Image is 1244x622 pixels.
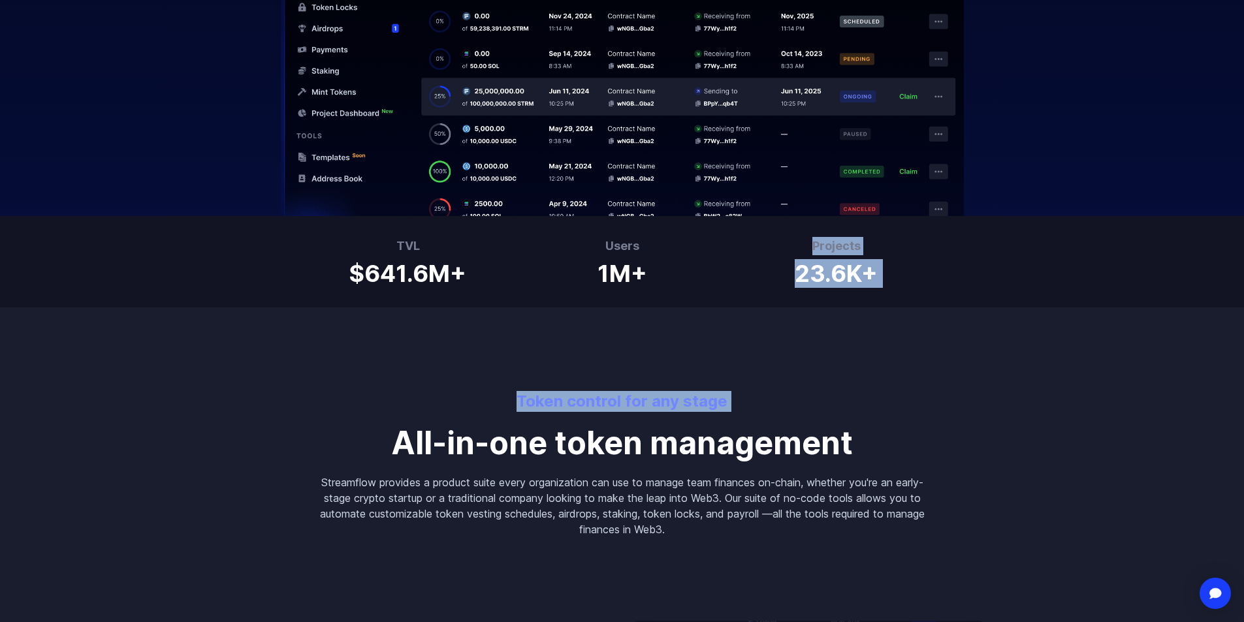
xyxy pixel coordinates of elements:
div: Open Intercom Messenger [1200,578,1231,609]
p: Streamflow provides a product suite every organization can use to manage team finances on-chain, ... [319,474,925,537]
p: Token control for any stage [319,391,925,412]
h3: Projects [795,237,878,255]
h1: 23.6K+ [795,255,878,287]
p: All-in-one token management [319,428,925,459]
h1: 1M+ [598,255,647,287]
h1: $641.6M+ [349,255,466,287]
h3: Users [598,237,647,255]
h3: TVL [349,237,466,255]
